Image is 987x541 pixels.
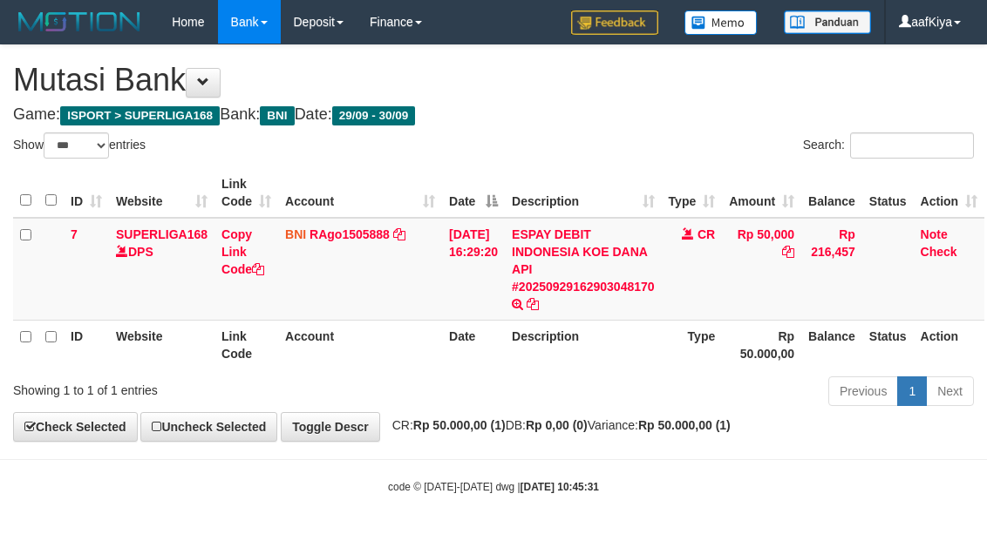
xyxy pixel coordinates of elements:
[413,418,506,432] strong: Rp 50.000,00 (1)
[281,412,380,442] a: Toggle Descr
[722,218,801,321] td: Rp 50,000
[850,132,974,159] input: Search:
[278,168,442,218] th: Account: activate to sort column ascending
[393,227,405,241] a: Copy RAgo1505888 to clipboard
[782,245,794,259] a: Copy Rp 50,000 to clipboard
[662,168,723,218] th: Type: activate to sort column ascending
[521,481,599,493] strong: [DATE] 10:45:31
[109,218,214,321] td: DPS
[64,168,109,218] th: ID: activate to sort column ascending
[662,320,723,369] th: Type
[897,376,927,406] a: 1
[214,320,278,369] th: Link Code
[505,320,662,369] th: Description
[109,320,214,369] th: Website
[442,168,505,218] th: Date: activate to sort column descending
[803,132,974,159] label: Search:
[801,320,862,369] th: Balance
[801,218,862,321] td: Rp 216,457
[801,168,862,218] th: Balance
[13,106,974,124] h4: Game: Bank: Date:
[13,412,138,442] a: Check Selected
[921,245,957,259] a: Check
[914,168,985,218] th: Action: activate to sort column ascending
[278,320,442,369] th: Account
[13,9,146,35] img: MOTION_logo.png
[862,168,914,218] th: Status
[442,320,505,369] th: Date
[60,106,220,125] span: ISPORT > SUPERLIGA168
[442,218,505,321] td: [DATE] 16:29:20
[527,297,539,311] a: Copy ESPAY DEBIT INDONESIA KOE DANA API #20250929162903048170 to clipboard
[926,376,974,406] a: Next
[512,227,655,294] a: ESPAY DEBIT INDONESIA KOE DANA API #20250929162903048170
[44,132,109,159] select: Showentries
[71,227,78,241] span: 7
[698,227,715,241] span: CR
[260,106,294,125] span: BNI
[722,168,801,218] th: Amount: activate to sort column ascending
[13,132,146,159] label: Show entries
[571,10,658,35] img: Feedback.jpg
[214,168,278,218] th: Link Code: activate to sort column ascending
[109,168,214,218] th: Website: activate to sort column ascending
[332,106,416,125] span: 29/09 - 30/09
[828,376,898,406] a: Previous
[140,412,277,442] a: Uncheck Selected
[384,418,731,432] span: CR: DB: Variance:
[285,227,306,241] span: BNI
[505,168,662,218] th: Description: activate to sort column ascending
[221,227,264,276] a: Copy Link Code
[13,375,398,399] div: Showing 1 to 1 of 1 entries
[388,481,599,493] small: code © [DATE]-[DATE] dwg |
[684,10,758,35] img: Button%20Memo.svg
[722,320,801,369] th: Rp 50.000,00
[921,227,948,241] a: Note
[526,418,588,432] strong: Rp 0,00 (0)
[13,63,974,98] h1: Mutasi Bank
[862,320,914,369] th: Status
[638,418,731,432] strong: Rp 50.000,00 (1)
[914,320,985,369] th: Action
[64,320,109,369] th: ID
[784,10,871,34] img: panduan.png
[310,227,390,241] a: RAgo1505888
[116,227,208,241] a: SUPERLIGA168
